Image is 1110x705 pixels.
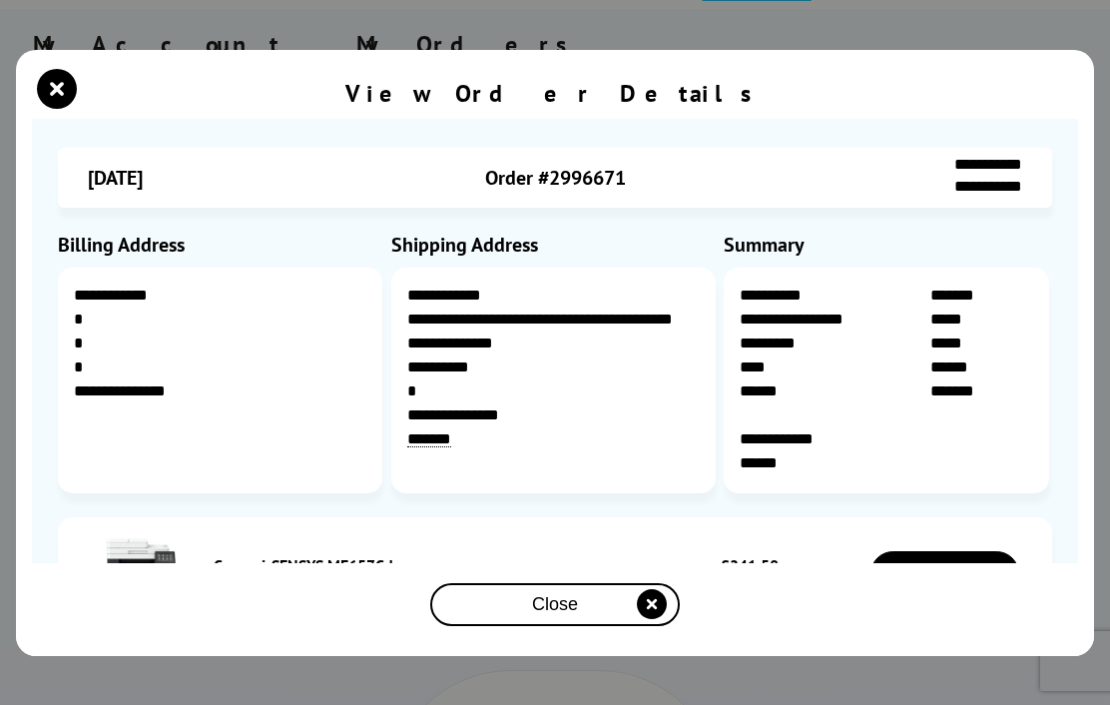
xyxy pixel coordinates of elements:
span: [DATE] [88,165,143,191]
span: £241.58 [721,555,779,575]
div: View Order Details [345,78,765,109]
div: Canon i-SENSYS MF657Cdw [214,555,506,575]
div: Billing Address [58,232,386,258]
span: Order #2996671 [485,165,626,191]
a: View [870,551,1020,596]
span: Close [532,594,578,615]
div: Summary [724,232,1052,258]
img: Canon i-SENSYS MF657Cdw [106,537,176,607]
div: Shipping Address [391,232,720,258]
button: close modal [430,583,680,626]
button: close modal [42,74,72,104]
